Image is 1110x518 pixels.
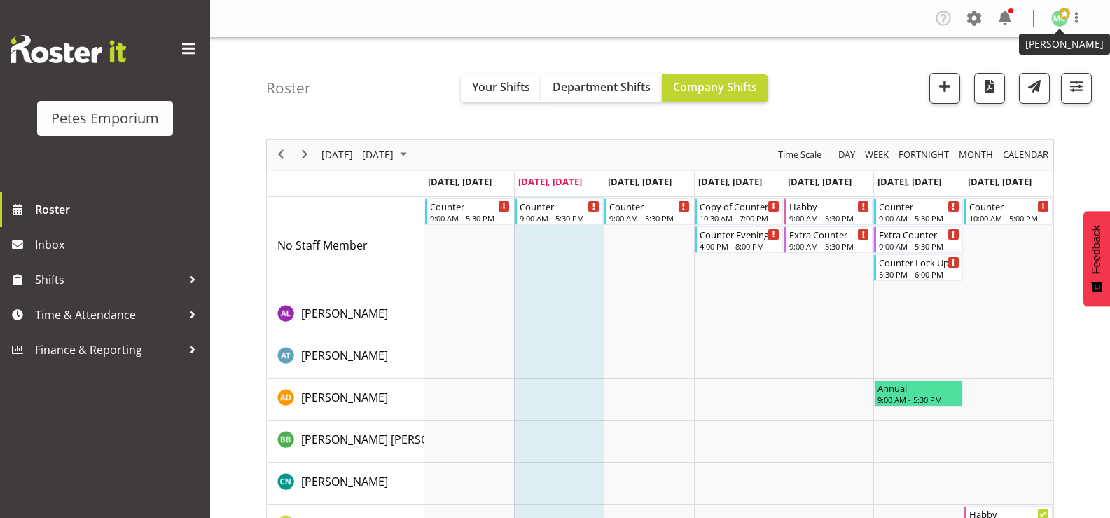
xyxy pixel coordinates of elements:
[700,227,779,241] div: Counter Evening
[1001,146,1050,163] span: calendar
[896,146,952,163] button: Fortnight
[320,146,395,163] span: [DATE] - [DATE]
[863,146,892,163] button: Timeline Week
[301,389,388,406] a: [PERSON_NAME]
[784,198,873,225] div: No Staff Member"s event - Habby Begin From Friday, August 22, 2025 at 9:00:00 AM GMT+12:00 Ends A...
[1019,73,1050,104] button: Send a list of all shifts for the selected filtered period to all rostered employees.
[700,240,779,252] div: 4:00 PM - 8:00 PM
[877,394,959,405] div: 9:00 AM - 5:30 PM
[301,473,388,490] a: [PERSON_NAME]
[35,199,203,220] span: Roster
[267,294,424,336] td: Abigail Lane resource
[863,146,890,163] span: Week
[789,212,869,224] div: 9:00 AM - 5:30 PM
[879,212,959,224] div: 9:00 AM - 5:30 PM
[1001,146,1051,163] button: Month
[609,212,689,224] div: 9:00 AM - 5:30 PM
[879,268,959,280] div: 5:30 PM - 6:00 PM
[430,212,510,224] div: 9:00 AM - 5:30 PM
[874,254,962,281] div: No Staff Member"s event - Counter Lock Up Begin From Saturday, August 23, 2025 at 5:30:00 PM GMT+...
[700,212,779,224] div: 10:30 AM - 7:00 PM
[836,146,858,163] button: Timeline Day
[520,199,599,213] div: Counter
[879,255,959,269] div: Counter Lock Up
[969,199,1049,213] div: Counter
[11,35,126,63] img: Rosterit website logo
[608,175,672,188] span: [DATE], [DATE]
[957,146,994,163] span: Month
[267,379,424,421] td: Amelia Denz resource
[541,74,662,102] button: Department Shifts
[784,226,873,253] div: No Staff Member"s event - Extra Counter Begin From Friday, August 22, 2025 at 9:00:00 AM GMT+12:0...
[789,227,869,241] div: Extra Counter
[877,381,959,395] div: Annual
[957,146,996,163] button: Timeline Month
[317,140,415,170] div: August 18 - 24, 2025
[662,74,768,102] button: Company Shifts
[874,198,962,225] div: No Staff Member"s event - Counter Begin From Saturday, August 23, 2025 at 9:00:00 AM GMT+12:00 En...
[472,79,530,95] span: Your Shifts
[837,146,856,163] span: Day
[267,197,424,294] td: No Staff Member resource
[964,198,1053,225] div: No Staff Member"s event - Counter Begin From Sunday, August 24, 2025 at 10:00:00 AM GMT+12:00 End...
[1061,73,1092,104] button: Filter Shifts
[301,305,388,322] a: [PERSON_NAME]
[461,74,541,102] button: Your Shifts
[1083,211,1110,306] button: Feedback - Show survey
[879,227,959,241] div: Extra Counter
[969,212,1049,224] div: 10:00 AM - 5:00 PM
[267,336,424,379] td: Alex-Micheal Taniwha resource
[609,199,689,213] div: Counter
[266,80,311,96] h4: Roster
[788,175,852,188] span: [DATE], [DATE]
[874,380,962,407] div: Amelia Denz"s event - Annual Begin From Saturday, August 23, 2025 at 9:00:00 AM GMT+12:00 Ends At...
[897,146,950,163] span: Fortnight
[35,269,182,290] span: Shifts
[698,175,762,188] span: [DATE], [DATE]
[879,199,959,213] div: Counter
[319,146,413,163] button: August 2025
[277,238,368,253] span: No Staff Member
[267,463,424,505] td: Christine Neville resource
[877,175,941,188] span: [DATE], [DATE]
[267,421,424,463] td: Beena Beena resource
[695,226,783,253] div: No Staff Member"s event - Counter Evening Begin From Thursday, August 21, 2025 at 4:00:00 PM GMT+...
[301,390,388,405] span: [PERSON_NAME]
[301,306,388,321] span: [PERSON_NAME]
[789,199,869,213] div: Habby
[296,146,314,163] button: Next
[929,73,960,104] button: Add a new shift
[272,146,291,163] button: Previous
[789,240,869,252] div: 9:00 AM - 5:30 PM
[974,73,1005,104] button: Download a PDF of the roster according to the set date range.
[425,198,513,225] div: No Staff Member"s event - Counter Begin From Monday, August 18, 2025 at 9:00:00 AM GMT+12:00 Ends...
[700,199,779,213] div: Copy of Counter Mid Shift
[301,432,478,447] span: [PERSON_NAME] [PERSON_NAME]
[301,348,388,363] span: [PERSON_NAME]
[301,347,388,364] a: [PERSON_NAME]
[515,198,603,225] div: No Staff Member"s event - Counter Begin From Tuesday, August 19, 2025 at 9:00:00 AM GMT+12:00 End...
[269,140,293,170] div: previous period
[518,175,582,188] span: [DATE], [DATE]
[520,212,599,224] div: 9:00 AM - 5:30 PM
[293,140,317,170] div: next period
[277,237,368,254] a: No Staff Member
[695,198,783,225] div: No Staff Member"s event - Copy of Counter Mid Shift Begin From Thursday, August 21, 2025 at 10:30...
[776,146,824,163] button: Time Scale
[604,198,693,225] div: No Staff Member"s event - Counter Begin From Wednesday, August 20, 2025 at 9:00:00 AM GMT+12:00 E...
[1090,225,1103,274] span: Feedback
[777,146,823,163] span: Time Scale
[35,339,182,360] span: Finance & Reporting
[301,431,478,448] a: [PERSON_NAME] [PERSON_NAME]
[51,108,159,129] div: Petes Emporium
[430,199,510,213] div: Counter
[1051,10,1068,27] img: melissa-cowen2635.jpg
[553,79,651,95] span: Department Shifts
[35,304,182,325] span: Time & Attendance
[673,79,757,95] span: Company Shifts
[301,474,388,489] span: [PERSON_NAME]
[874,226,962,253] div: No Staff Member"s event - Extra Counter Begin From Saturday, August 23, 2025 at 9:00:00 AM GMT+12...
[428,175,492,188] span: [DATE], [DATE]
[968,175,1032,188] span: [DATE], [DATE]
[35,234,203,255] span: Inbox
